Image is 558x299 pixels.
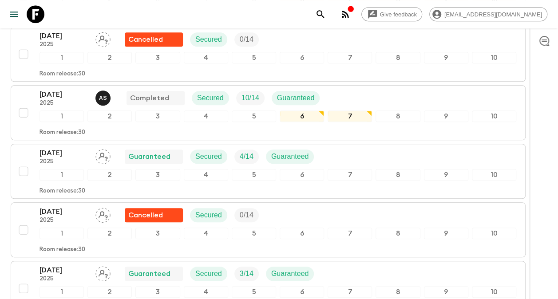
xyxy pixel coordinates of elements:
[40,169,84,181] div: 1
[192,91,229,105] div: Secured
[190,32,227,47] div: Secured
[184,52,228,63] div: 4
[197,93,224,103] p: Secured
[87,52,132,63] div: 2
[424,110,468,122] div: 9
[236,91,265,105] div: Trip Fill
[40,89,88,100] p: [DATE]
[376,286,420,298] div: 8
[87,286,132,298] div: 2
[328,286,372,298] div: 7
[135,286,180,298] div: 3
[87,228,132,239] div: 2
[439,11,547,18] span: [EMAIL_ADDRESS][DOMAIN_NAME]
[87,110,132,122] div: 2
[240,151,253,162] p: 4 / 14
[240,268,253,279] p: 3 / 14
[280,286,324,298] div: 6
[135,110,180,122] div: 3
[424,228,468,239] div: 9
[361,7,422,21] a: Give feedback
[375,11,422,18] span: Give feedback
[472,286,516,298] div: 10
[328,169,372,181] div: 7
[376,228,420,239] div: 8
[232,286,276,298] div: 5
[40,41,88,48] p: 2025
[40,275,88,283] p: 2025
[280,228,324,239] div: 6
[190,208,227,222] div: Secured
[40,129,85,136] p: Room release: 30
[11,27,526,82] button: [DATE]2025Assign pack leaderFlash Pack cancellationSecuredTrip Fill12345678910Room release:30
[240,34,253,45] p: 0 / 14
[234,267,259,281] div: Trip Fill
[40,71,85,78] p: Room release: 30
[271,268,309,279] p: Guaranteed
[195,151,222,162] p: Secured
[184,286,228,298] div: 4
[232,52,276,63] div: 5
[135,169,180,181] div: 3
[472,228,516,239] div: 10
[11,144,526,199] button: [DATE]2025Assign pack leaderGuaranteedSecuredTrip FillGuaranteed12345678910Room release:30
[280,52,324,63] div: 6
[40,246,85,253] p: Room release: 30
[125,32,183,47] div: Flash Pack cancellation
[328,52,372,63] div: 7
[232,169,276,181] div: 5
[184,110,228,122] div: 4
[184,228,228,239] div: 4
[40,110,84,122] div: 1
[40,52,84,63] div: 1
[472,52,516,63] div: 10
[328,110,372,122] div: 7
[40,158,88,165] p: 2025
[424,169,468,181] div: 9
[135,228,180,239] div: 3
[328,228,372,239] div: 7
[424,52,468,63] div: 9
[95,210,111,217] span: Assign pack leader
[11,85,526,140] button: [DATE]2025Anvar SadicCompletedSecuredTrip FillGuaranteed12345678910Room release:30
[11,202,526,257] button: [DATE]2025Assign pack leaderTour discontinuedSecuredTrip Fill12345678910Room release:30
[128,268,170,279] p: Guaranteed
[312,5,329,23] button: search adventures
[40,100,88,107] p: 2025
[190,267,227,281] div: Secured
[125,208,183,222] div: Tour discontinued
[128,151,170,162] p: Guaranteed
[95,35,111,42] span: Assign pack leader
[234,208,259,222] div: Trip Fill
[95,269,111,276] span: Assign pack leader
[271,151,309,162] p: Guaranteed
[40,31,88,41] p: [DATE]
[40,217,88,224] p: 2025
[128,210,163,220] p: Cancelled
[241,93,259,103] p: 10 / 14
[195,34,222,45] p: Secured
[376,110,420,122] div: 8
[232,110,276,122] div: 5
[95,152,111,159] span: Assign pack leader
[195,210,222,220] p: Secured
[376,52,420,63] div: 8
[280,110,324,122] div: 6
[40,188,85,195] p: Room release: 30
[472,110,516,122] div: 10
[130,93,169,103] p: Completed
[128,34,163,45] p: Cancelled
[429,7,547,21] div: [EMAIL_ADDRESS][DOMAIN_NAME]
[40,228,84,239] div: 1
[40,286,84,298] div: 1
[234,149,259,164] div: Trip Fill
[184,169,228,181] div: 4
[424,286,468,298] div: 9
[240,210,253,220] p: 0 / 14
[40,206,88,217] p: [DATE]
[135,52,180,63] div: 3
[195,268,222,279] p: Secured
[234,32,259,47] div: Trip Fill
[472,169,516,181] div: 10
[280,169,324,181] div: 6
